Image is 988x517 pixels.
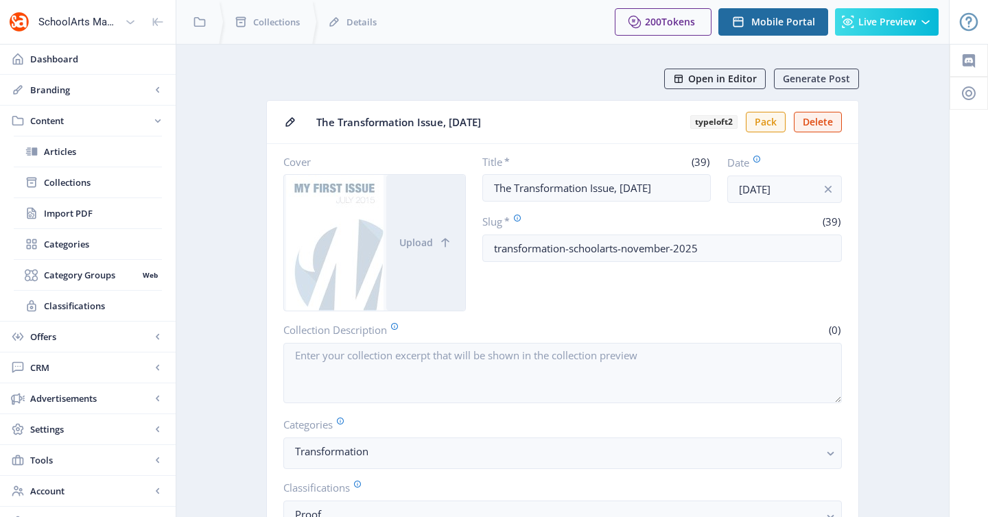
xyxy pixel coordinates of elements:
button: Mobile Portal [718,8,828,36]
a: Classifications [14,291,162,321]
nb-select-label: Transformation [295,443,819,459]
a: Articles [14,136,162,167]
span: Details [346,15,377,29]
a: Collections [14,167,162,197]
span: (0) [827,323,842,337]
span: (39) [821,215,842,228]
input: Publishing Date [727,176,842,203]
span: CRM [30,361,151,374]
button: 200Tokens [615,8,711,36]
span: Offers [30,330,151,344]
a: Import PDF [14,198,162,228]
span: Dashboard [30,52,165,66]
span: Tools [30,453,151,467]
span: Import PDF [44,206,162,220]
span: Account [30,484,151,498]
span: The Transformation Issue, [DATE] [316,115,679,130]
button: Generate Post [774,69,859,89]
input: this-is-how-a-slug-looks-like [482,235,843,262]
span: Mobile Portal [751,16,815,27]
label: Date [727,155,831,170]
nb-icon: info [821,182,835,196]
a: Categories [14,229,162,259]
button: Open in Editor [664,69,766,89]
button: Delete [794,112,842,132]
span: (39) [690,155,711,169]
span: Generate Post [783,73,850,84]
span: Articles [44,145,162,158]
label: Slug [482,214,657,229]
span: Upload [399,237,433,248]
input: Type Collection Title ... [482,174,711,202]
span: Collections [44,176,162,189]
span: Collections [253,15,300,29]
span: Category Groups [44,268,138,282]
button: Pack [746,112,786,132]
b: typeloft2 [690,115,738,129]
span: Tokens [661,15,695,28]
span: Branding [30,83,151,97]
a: Category GroupsWeb [14,260,162,290]
span: Content [30,114,151,128]
span: Advertisements [30,392,151,405]
button: Transformation [283,437,842,469]
div: SchoolArts Magazine [38,7,119,37]
span: Classifications [44,299,162,313]
label: Cover [283,155,455,169]
button: Upload [386,175,465,311]
label: Title [482,155,591,169]
button: Live Preview [835,8,939,36]
label: Categories [283,417,831,432]
span: Open in Editor [688,73,757,84]
nb-badge: Web [138,268,162,282]
label: Collection Description [283,322,557,337]
span: Categories [44,237,162,251]
span: Live Preview [858,16,916,27]
img: properties.app_icon.png [8,11,30,33]
span: Settings [30,422,151,436]
button: info [814,176,842,203]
